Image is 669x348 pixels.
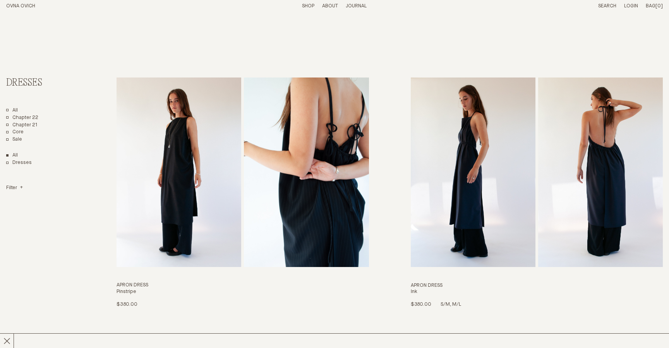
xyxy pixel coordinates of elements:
[441,302,452,307] span: S/M
[6,78,83,89] h2: Dresses
[411,78,535,267] img: Apron Dress
[117,78,241,267] img: Apron Dress
[117,78,369,308] a: Apron Dress
[624,3,638,9] a: Login
[322,3,338,10] summary: About
[6,136,22,143] a: Sale
[6,107,18,114] a: All
[117,302,137,307] span: $380.00
[6,129,24,136] a: Core
[117,289,369,295] h4: Pinstripe
[411,283,663,289] h3: Apron Dress
[6,185,23,191] summary: Filter
[117,282,369,289] h3: Apron Dress
[411,302,431,307] span: $380.00
[411,289,663,295] h4: Ink
[346,3,367,9] a: Journal
[646,3,655,9] span: Bag
[6,3,35,9] a: Home
[6,115,38,121] a: Chapter 22
[411,78,663,308] a: Apron Dress
[598,3,616,9] a: Search
[302,3,314,9] a: Shop
[6,152,18,159] a: Show All
[655,3,663,9] span: [0]
[452,302,461,307] span: M/L
[6,122,38,129] a: Chapter 21
[6,160,32,166] a: Dresses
